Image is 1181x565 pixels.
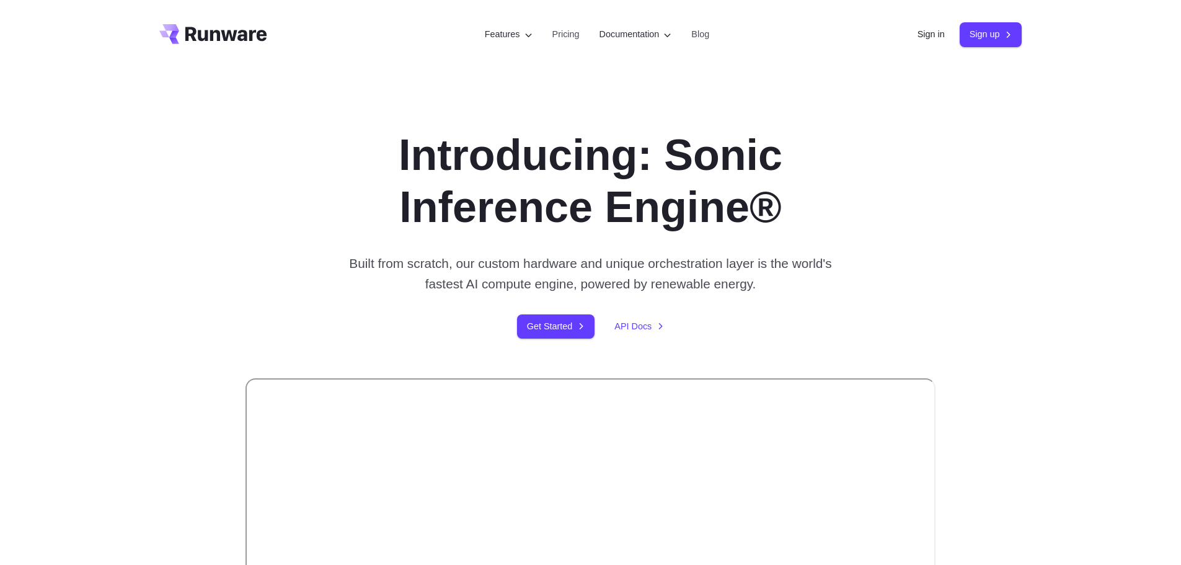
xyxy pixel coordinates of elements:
[245,129,936,233] h1: Introducing: Sonic Inference Engine®
[349,253,833,295] p: Built from scratch, our custom hardware and unique orchestration layer is the world's fastest AI ...
[918,27,945,42] a: Sign in
[614,319,664,334] a: API Docs
[159,24,267,44] a: Go to /
[517,314,595,339] a: Get Started
[691,27,709,42] a: Blog
[960,22,1022,47] a: Sign up
[599,27,672,42] label: Documentation
[552,27,580,42] a: Pricing
[485,27,533,42] label: Features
